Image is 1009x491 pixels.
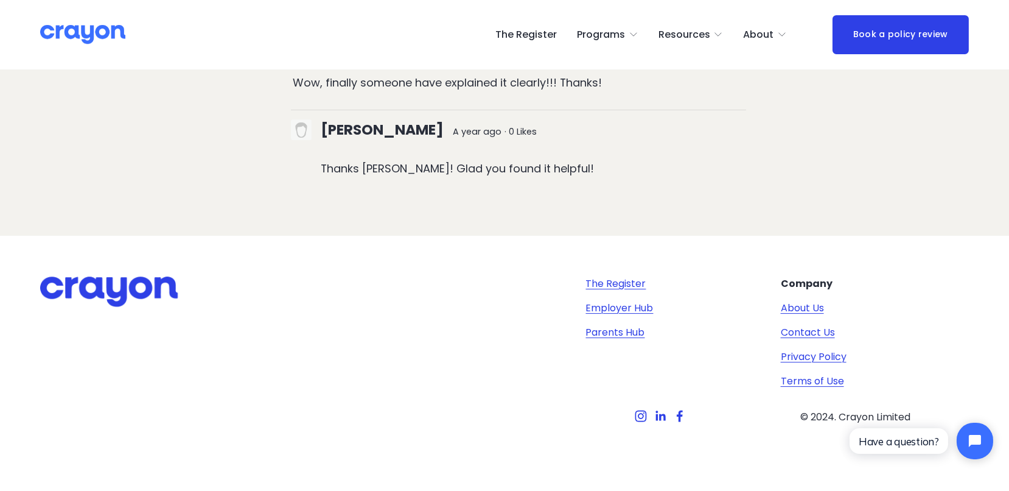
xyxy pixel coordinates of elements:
[321,119,444,140] span: [PERSON_NAME]
[321,161,745,177] p: Thanks [PERSON_NAME]! Glad you found it helpful!
[743,26,773,44] span: About
[781,350,847,364] a: Privacy Policy
[40,24,125,45] img: Crayon
[504,125,537,138] span: · 0 Likes
[743,25,787,44] a: folder dropdown
[781,325,835,340] a: Contact Us
[781,301,824,316] a: About Us
[658,25,724,44] a: folder dropdown
[453,125,501,138] span: A year ago
[674,410,686,422] a: Facebook
[586,301,654,316] a: Employer Hub
[293,75,745,91] p: Wow, finally someone have explained it clearly!!! Thanks!
[781,374,844,389] a: Terms of Use
[781,277,833,291] strong: Company
[635,410,647,422] a: Instagram
[586,277,646,291] a: The Register
[586,325,645,340] a: Parents Hub
[781,410,930,425] p: © 2024. Crayon Limited
[654,410,666,422] a: LinkedIn
[833,15,969,54] a: Book a policy review
[495,25,557,44] a: The Register
[577,25,638,44] a: folder dropdown
[658,26,710,44] span: Resources
[577,26,625,44] span: Programs
[839,412,1004,470] iframe: Tidio Chat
